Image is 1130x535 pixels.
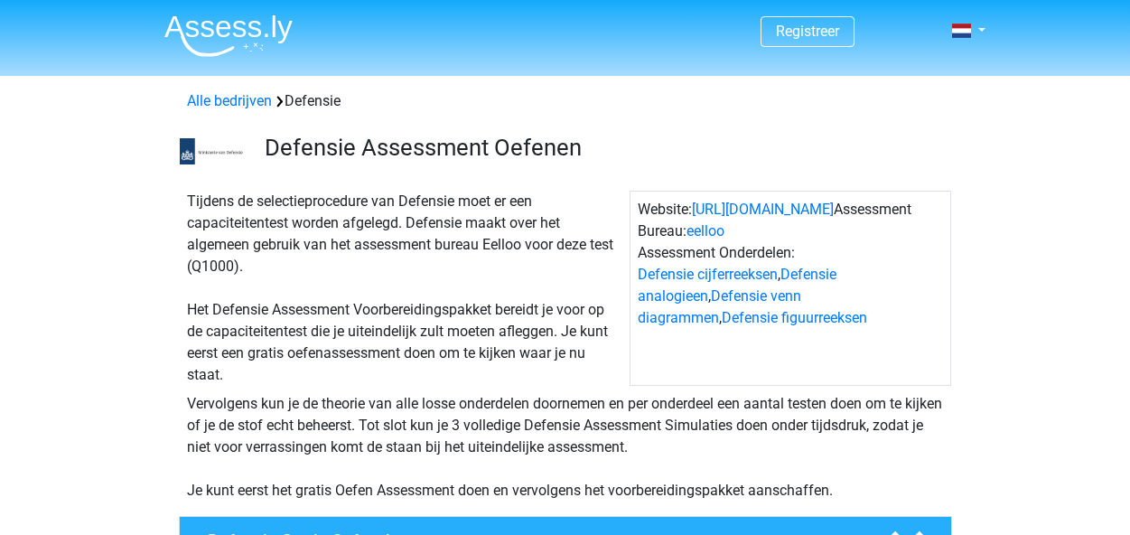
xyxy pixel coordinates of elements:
a: Alle bedrijven [187,92,272,109]
div: Vervolgens kun je de theorie van alle losse onderdelen doornemen en per onderdeel een aantal test... [180,393,951,502]
a: Defensie figuurreeksen [722,309,867,326]
div: Defensie [180,90,951,112]
a: eelloo [686,222,724,239]
a: Defensie analogieen [638,266,836,305]
img: Assessly [164,14,293,57]
a: Defensie cijferreeksen [638,266,778,283]
div: Website: Assessment Bureau: Assessment Onderdelen: , , , [630,191,951,386]
div: Tijdens de selectieprocedure van Defensie moet er een capaciteitentest worden afgelegd. Defensie ... [180,191,630,386]
a: [URL][DOMAIN_NAME] [692,201,834,218]
h3: Defensie Assessment Oefenen [265,134,938,162]
a: Registreer [776,23,839,40]
a: Defensie venn diagrammen [638,287,801,326]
